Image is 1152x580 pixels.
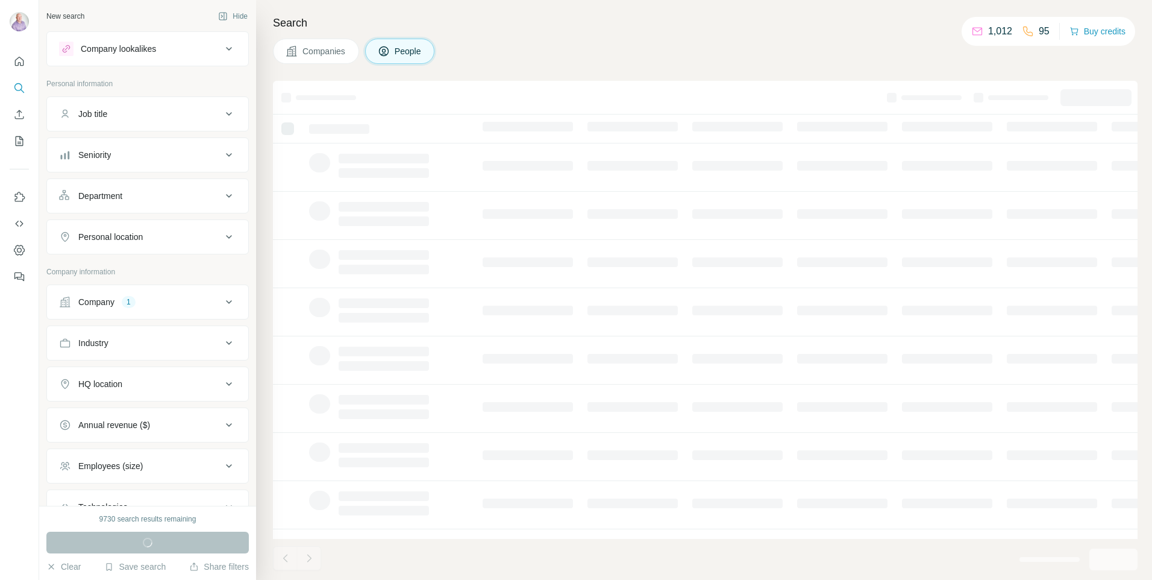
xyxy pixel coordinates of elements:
button: Save search [104,561,166,573]
span: Companies [302,45,346,57]
span: People [395,45,422,57]
button: Feedback [10,266,29,288]
button: Annual revenue ($) [47,411,248,440]
div: HQ location [78,378,122,390]
button: Use Surfe API [10,213,29,235]
button: Clear [46,561,81,573]
button: Employees (size) [47,452,248,481]
p: Personal information [46,78,249,89]
h4: Search [273,14,1138,31]
button: Buy credits [1069,23,1125,40]
div: Job title [78,108,107,120]
button: Quick start [10,51,29,72]
div: Company lookalikes [81,43,156,55]
p: 1,012 [988,24,1012,39]
p: Company information [46,266,249,277]
button: Technologies [47,493,248,522]
button: Company1 [47,288,248,317]
button: Department [47,181,248,210]
button: My lists [10,130,29,152]
button: Personal location [47,222,248,251]
div: Company [78,296,114,308]
p: 95 [1039,24,1050,39]
button: Industry [47,329,248,358]
button: Enrich CSV [10,104,29,125]
img: Avatar [10,12,29,31]
div: Industry [78,337,108,349]
button: Search [10,77,29,99]
button: Job title [47,99,248,128]
button: Seniority [47,140,248,169]
div: Technologies [78,501,128,513]
div: Department [78,190,122,202]
div: Seniority [78,149,111,161]
button: Company lookalikes [47,34,248,63]
div: Employees (size) [78,460,143,472]
div: Annual revenue ($) [78,419,150,431]
button: Share filters [189,561,249,573]
div: Personal location [78,231,143,243]
button: HQ location [47,370,248,399]
button: Dashboard [10,239,29,261]
button: Hide [210,7,256,25]
div: 9730 search results remaining [99,514,196,525]
div: 1 [122,297,136,307]
button: Use Surfe on LinkedIn [10,186,29,208]
div: New search [46,11,84,22]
